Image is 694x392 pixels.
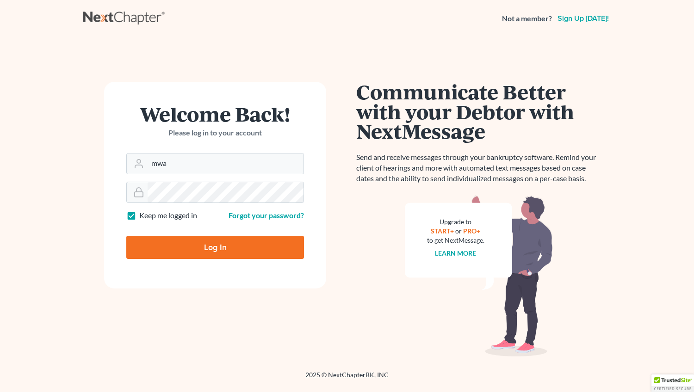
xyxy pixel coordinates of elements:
[405,195,553,357] img: nextmessage_bg-59042aed3d76b12b5cd301f8e5b87938c9018125f34e5fa2b7a6b67550977c72.svg
[356,82,601,141] h1: Communicate Better with your Debtor with NextMessage
[139,210,197,221] label: Keep me logged in
[126,128,304,138] p: Please log in to your account
[126,104,304,124] h1: Welcome Back!
[427,217,484,227] div: Upgrade to
[556,15,611,22] a: Sign up [DATE]!
[651,374,694,392] div: TrustedSite Certified
[83,370,611,387] div: 2025 © NextChapterBK, INC
[427,236,484,245] div: to get NextMessage.
[431,227,454,235] a: START+
[126,236,304,259] input: Log In
[356,152,601,184] p: Send and receive messages through your bankruptcy software. Remind your client of hearings and mo...
[464,227,481,235] a: PRO+
[456,227,462,235] span: or
[435,249,477,257] a: Learn more
[229,211,304,220] a: Forgot your password?
[502,13,552,24] strong: Not a member?
[148,153,304,174] input: Email Address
